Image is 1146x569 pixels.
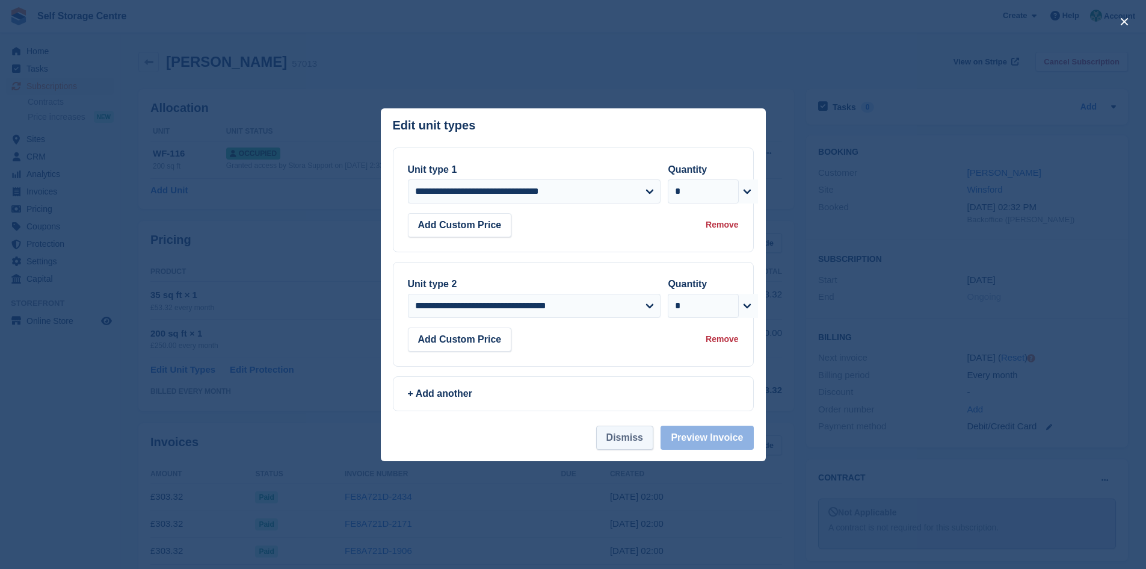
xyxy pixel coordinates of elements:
[706,219,738,231] div: Remove
[408,387,739,401] div: + Add another
[661,426,753,450] button: Preview Invoice
[668,279,707,289] label: Quantity
[393,119,476,132] p: Edit unit types
[393,376,754,411] a: + Add another
[408,328,512,352] button: Add Custom Price
[408,279,457,289] label: Unit type 2
[596,426,653,450] button: Dismiss
[1115,12,1134,31] button: close
[408,164,457,175] label: Unit type 1
[408,213,512,237] button: Add Custom Price
[668,164,707,175] label: Quantity
[706,333,738,346] div: Remove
